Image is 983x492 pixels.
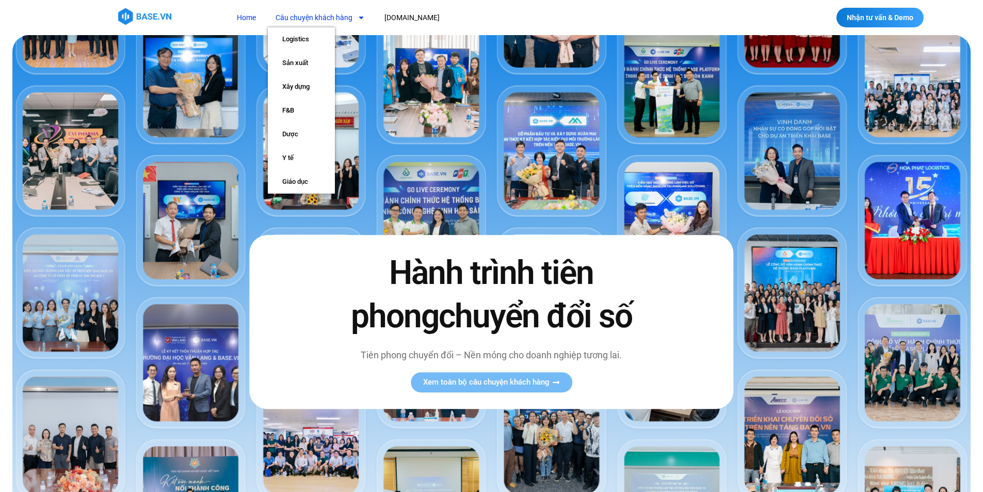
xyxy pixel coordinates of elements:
h2: Hành trình tiên phong [329,252,654,338]
a: Câu chuyện khách hàng [268,8,373,27]
a: Home [229,8,264,27]
a: Sản xuất [268,51,335,75]
span: Nhận tư vấn & Demo [847,14,913,21]
a: Y tế [268,146,335,170]
span: Xem toàn bộ câu chuyện khách hàng [423,378,550,386]
a: Nhận tư vấn & Demo [836,8,924,27]
ul: Câu chuyện khách hàng [268,27,335,194]
a: [DOMAIN_NAME] [377,8,447,27]
span: chuyển đổi số [439,297,632,336]
p: Tiên phong chuyển đổi – Nền móng cho doanh nghiệp tương lai. [329,348,654,362]
a: F&B [268,99,335,122]
a: Giáo dục [268,170,335,194]
a: Dược [268,122,335,146]
a: Xây dựng [268,75,335,99]
a: Logistics [268,27,335,51]
nav: Menu [229,8,629,27]
a: Xem toàn bộ câu chuyện khách hàng [411,372,572,392]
